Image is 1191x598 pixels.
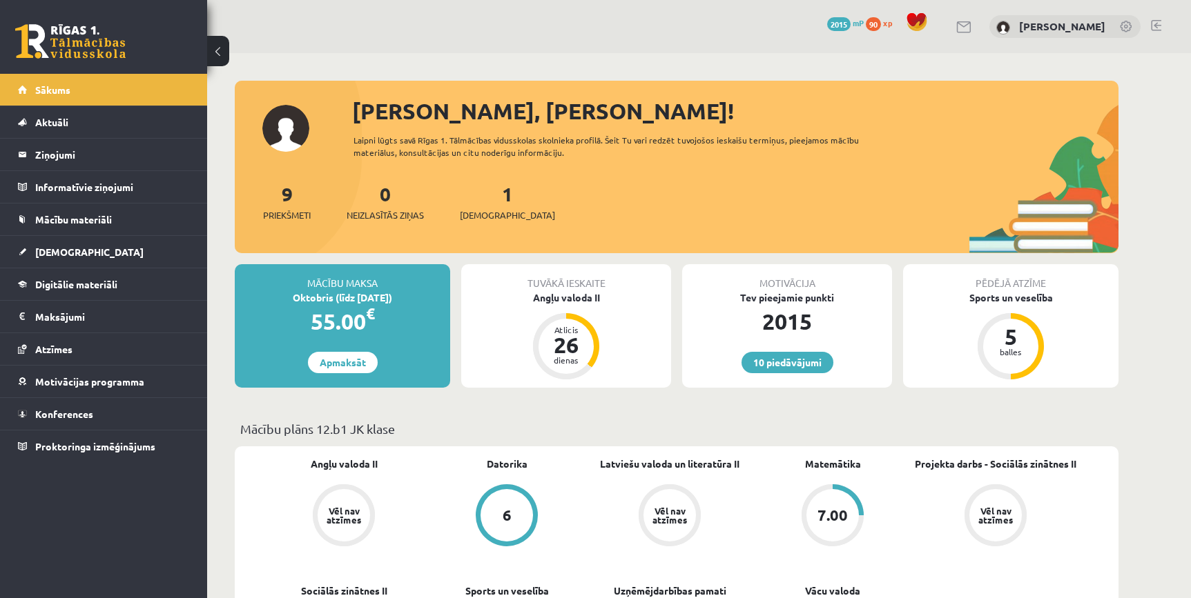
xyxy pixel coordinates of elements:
[235,264,450,290] div: Mācību maksa
[866,17,881,31] span: 90
[682,305,892,338] div: 2015
[263,208,311,222] span: Priekšmeti
[18,171,190,203] a: Informatīvie ziņojumi
[903,264,1119,290] div: Pēdējā atzīme
[990,348,1032,356] div: balles
[18,74,190,106] a: Sākums
[262,484,425,549] a: Vēl nav atzīmes
[308,352,378,373] a: Apmaksāt
[853,17,864,28] span: mP
[18,333,190,365] a: Atzīmes
[18,430,190,462] a: Proktoringa izmēģinājums
[461,290,671,305] div: Angļu valoda II
[35,246,144,258] span: [DEMOGRAPHIC_DATA]
[311,457,378,471] a: Angļu valoda II
[35,83,70,96] span: Sākums
[682,264,892,290] div: Motivācija
[18,398,190,430] a: Konferences
[35,213,112,226] span: Mācību materiāli
[903,290,1119,381] a: Sports un veselība 5 balles
[545,326,587,334] div: Atlicis
[742,352,833,373] a: 10 piedāvājumi
[35,375,144,388] span: Motivācijas programma
[425,484,588,549] a: 6
[240,419,1113,438] p: Mācību plāns 12.b1 JK klase
[18,236,190,268] a: [DEMOGRAPHIC_DATA]
[235,290,450,305] div: Oktobris (līdz [DATE])
[35,440,155,452] span: Proktoringa izmēģinājums
[325,506,363,524] div: Vēl nav atzīmes
[35,116,68,128] span: Aktuāli
[751,484,914,549] a: 7.00
[460,208,555,222] span: [DEMOGRAPHIC_DATA]
[460,181,555,222] a: 1[DEMOGRAPHIC_DATA]
[866,17,899,28] a: 90 xp
[18,106,190,138] a: Aktuāli
[990,326,1032,348] div: 5
[366,303,375,323] span: €
[600,457,739,471] a: Latviešu valoda un literatūra II
[545,356,587,364] div: dienas
[18,301,190,332] a: Maksājumi
[235,305,450,338] div: 55.00
[903,290,1119,305] div: Sports un veselība
[18,268,190,300] a: Digitālie materiāli
[347,208,424,222] span: Neizlasītās ziņas
[465,584,549,598] a: Sports un veselība
[18,366,190,397] a: Motivācijas programma
[347,181,424,222] a: 0Neizlasītās ziņas
[1019,19,1105,33] a: [PERSON_NAME]
[15,24,126,59] a: Rīgas 1. Tālmācības vidusskola
[805,584,860,598] a: Vācu valoda
[35,171,190,203] legend: Informatīvie ziņojumi
[35,139,190,170] legend: Ziņojumi
[805,457,861,471] a: Matemātika
[461,290,671,381] a: Angļu valoda II Atlicis 26 dienas
[914,484,1077,549] a: Vēl nav atzīmes
[976,506,1015,524] div: Vēl nav atzīmes
[996,21,1010,34] img: Nikolass Gabriūns
[35,343,72,355] span: Atzīmes
[827,17,851,31] span: 2015
[915,457,1076,471] a: Projekta darbs - Sociālās zinātnes II
[545,334,587,356] div: 26
[650,506,689,524] div: Vēl nav atzīmes
[354,134,884,159] div: Laipni lūgts savā Rīgas 1. Tālmācības vidusskolas skolnieka profilā. Šeit Tu vari redzēt tuvojošo...
[35,278,117,290] span: Digitālie materiāli
[18,139,190,170] a: Ziņojumi
[682,290,892,305] div: Tev pieejamie punkti
[18,203,190,235] a: Mācību materiāli
[487,457,527,471] a: Datorika
[503,508,512,523] div: 6
[817,508,848,523] div: 7.00
[35,301,190,332] legend: Maksājumi
[827,17,864,28] a: 2015 mP
[263,181,311,222] a: 9Priekšmeti
[35,408,93,420] span: Konferences
[352,94,1119,128] div: [PERSON_NAME], [PERSON_NAME]!
[461,264,671,290] div: Tuvākā ieskaite
[588,484,751,549] a: Vēl nav atzīmes
[883,17,892,28] span: xp
[301,584,387,598] a: Sociālās zinātnes II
